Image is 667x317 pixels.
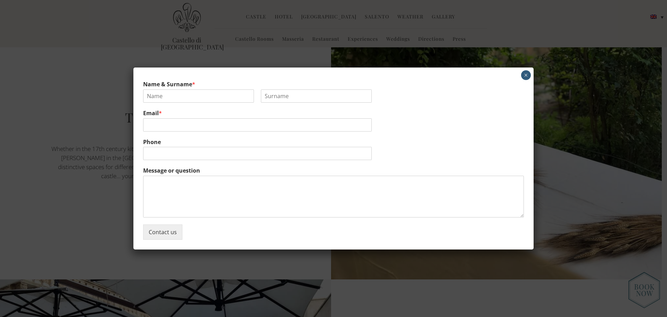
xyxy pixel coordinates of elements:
[261,89,372,103] input: Surname
[143,224,182,240] button: Contact us
[143,138,524,146] label: Phone
[143,89,254,103] input: Name
[143,81,524,88] label: Name & Surname
[143,167,524,174] label: Message or question
[521,70,531,80] button: Close
[143,110,524,117] label: Email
